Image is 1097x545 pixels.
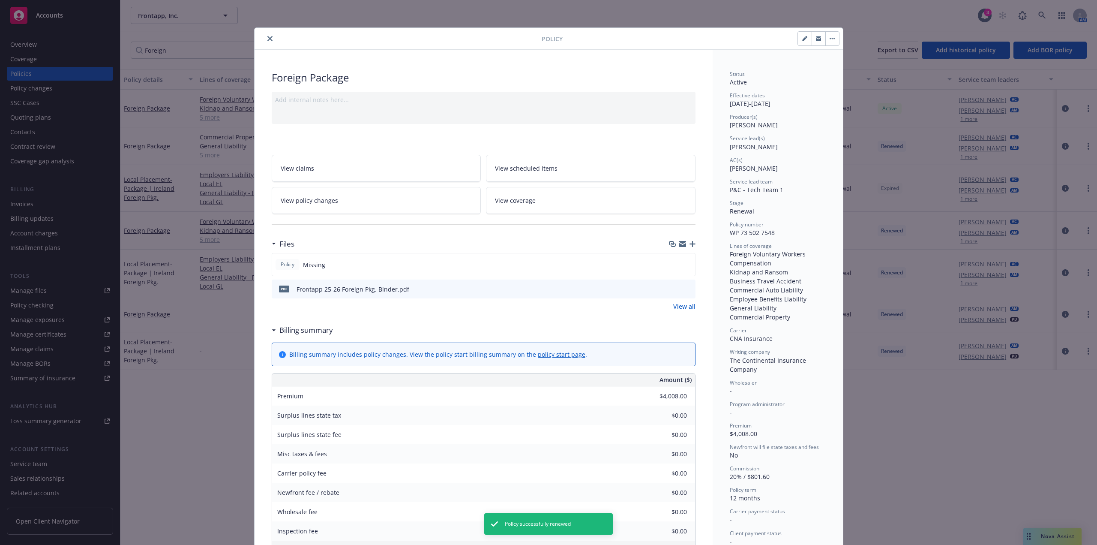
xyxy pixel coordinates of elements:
[730,250,826,268] div: Foreign Voluntary Workers Compensation
[730,121,778,129] span: [PERSON_NAME]
[730,508,785,515] span: Carrier payment status
[277,508,318,516] span: Wholesale fee
[636,409,692,422] input: 0.00
[730,387,732,395] span: -
[730,473,770,481] span: 20% / $801.60
[671,285,677,294] button: download file
[730,295,826,304] div: Employee Benefits Liability
[730,465,759,472] span: Commission
[272,238,294,250] div: Files
[272,70,695,85] div: Foreign Package
[730,430,757,438] span: $4,008.00
[730,92,765,99] span: Effective dates
[730,143,778,151] span: [PERSON_NAME]
[495,164,557,173] span: View scheduled items
[730,78,747,86] span: Active
[730,408,732,416] span: -
[730,135,765,142] span: Service lead(s)
[730,422,752,429] span: Premium
[275,95,692,104] div: Add internal notes here...
[730,268,826,277] div: Kidnap and Ransom
[289,350,587,359] div: Billing summary includes policy changes. View the policy start billing summary on the .
[636,428,692,441] input: 0.00
[277,488,339,497] span: Newfront fee / rebate
[730,286,826,295] div: Commercial Auto Liability
[730,186,783,194] span: P&C - Tech Team 1
[730,334,773,343] span: CNA Insurance
[659,375,692,384] span: Amount ($)
[636,390,692,403] input: 0.00
[281,196,338,205] span: View policy changes
[636,448,692,461] input: 0.00
[495,196,536,205] span: View coverage
[730,207,754,215] span: Renewal
[730,516,732,524] span: -
[281,164,314,173] span: View claims
[730,313,826,322] div: Commercial Property
[730,327,747,334] span: Carrier
[673,302,695,311] a: View all
[636,467,692,480] input: 0.00
[272,187,481,214] a: View policy changes
[730,400,785,408] span: Program administrator
[730,304,826,313] div: General Liability
[505,520,571,528] span: Policy successfully renewed
[277,411,341,419] span: Surplus lines state tax
[277,469,327,477] span: Carrier policy fee
[279,286,289,292] span: pdf
[730,70,745,78] span: Status
[730,229,775,237] span: WP 73 502 7548
[486,155,695,182] a: View scheduled items
[538,350,585,358] a: policy start page
[730,242,772,250] span: Lines of coverage
[272,155,481,182] a: View claims
[277,431,342,439] span: Surplus lines state fee
[730,92,826,108] div: [DATE] - [DATE]
[730,443,819,451] span: Newfront will file state taxes and fees
[303,260,325,269] span: Missing
[486,187,695,214] a: View coverage
[730,113,758,120] span: Producer(s)
[297,285,409,294] div: Frontapp 25-26 Foreign Pkg. Binder.pdf
[279,238,294,250] h3: Files
[730,164,778,172] span: [PERSON_NAME]
[730,356,808,373] span: The Continental Insurance Company
[730,178,773,185] span: Service lead team
[684,285,692,294] button: preview file
[279,325,333,336] h3: Billing summary
[730,348,770,355] span: Writing company
[730,530,782,537] span: Client payment status
[636,506,692,518] input: 0.00
[730,221,764,228] span: Policy number
[277,527,318,535] span: Inspection fee
[279,261,296,268] span: Policy
[730,486,756,494] span: Policy term
[277,392,303,400] span: Premium
[730,199,743,207] span: Stage
[730,157,743,164] span: AC(s)
[730,277,826,286] div: Business Travel Accident
[730,379,757,386] span: Wholesaler
[636,525,692,538] input: 0.00
[542,34,563,43] span: Policy
[730,494,760,502] span: 12 months
[265,33,275,44] button: close
[636,486,692,499] input: 0.00
[272,325,333,336] div: Billing summary
[730,451,738,459] span: No
[277,450,327,458] span: Misc taxes & fees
